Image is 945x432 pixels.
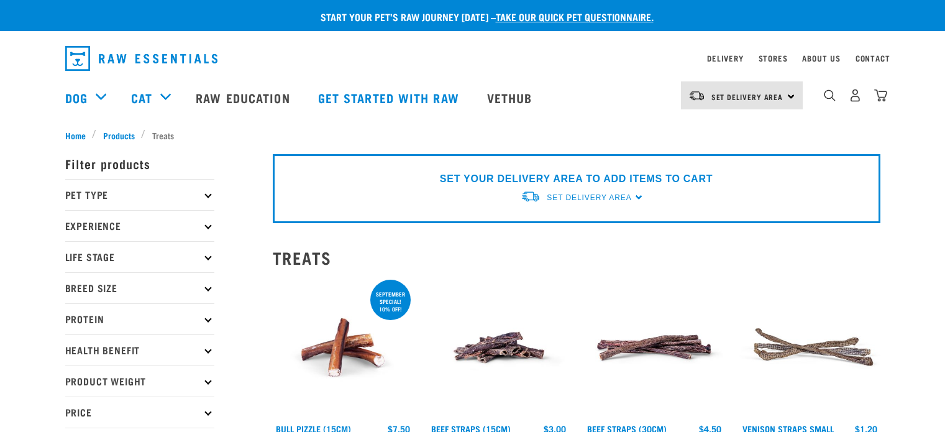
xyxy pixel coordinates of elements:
a: Vethub [475,73,548,122]
img: van-moving.png [521,190,541,203]
a: Cat [131,88,152,107]
p: Health Benefit [65,334,214,365]
img: van-moving.png [688,90,705,101]
img: Raw Essentials Beef Straps 15cm 6 Pack [428,277,569,418]
img: home-icon@2x.png [874,89,887,102]
div: September special! 10% off! [370,285,411,318]
p: Life Stage [65,241,214,272]
img: home-icon-1@2x.png [824,90,836,101]
h2: Treats [273,248,880,267]
img: Raw Essentials Logo [65,46,217,71]
span: Set Delivery Area [711,94,783,99]
p: Product Weight [65,365,214,397]
a: Contact [856,56,890,60]
span: Home [65,129,86,142]
a: Stores [759,56,788,60]
a: Venison Straps Small [742,426,834,431]
p: Filter products [65,148,214,179]
a: Products [96,129,141,142]
a: Dog [65,88,88,107]
nav: breadcrumbs [65,129,880,142]
img: Bull Pizzle [273,277,414,418]
a: take our quick pet questionnaire. [496,14,654,19]
p: Protein [65,303,214,334]
p: Price [65,397,214,428]
a: Get started with Raw [306,73,475,122]
img: user.png [849,89,862,102]
p: Experience [65,210,214,241]
a: Beef Straps (30cm) [587,426,667,431]
a: Bull Pizzle (15cm) [276,426,351,431]
p: Pet Type [65,179,214,210]
img: Raw Essentials Beef Straps 6 Pack [584,277,725,418]
span: Products [103,129,135,142]
a: About Us [802,56,840,60]
p: SET YOUR DELIVERY AREA TO ADD ITEMS TO CART [440,172,713,186]
p: Breed Size [65,272,214,303]
nav: dropdown navigation [55,41,890,76]
img: Venison Straps [739,277,880,418]
span: Set Delivery Area [547,193,631,202]
a: Delivery [707,56,743,60]
a: Home [65,129,93,142]
a: Raw Education [183,73,305,122]
a: Beef Straps (15cm) [431,426,511,431]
